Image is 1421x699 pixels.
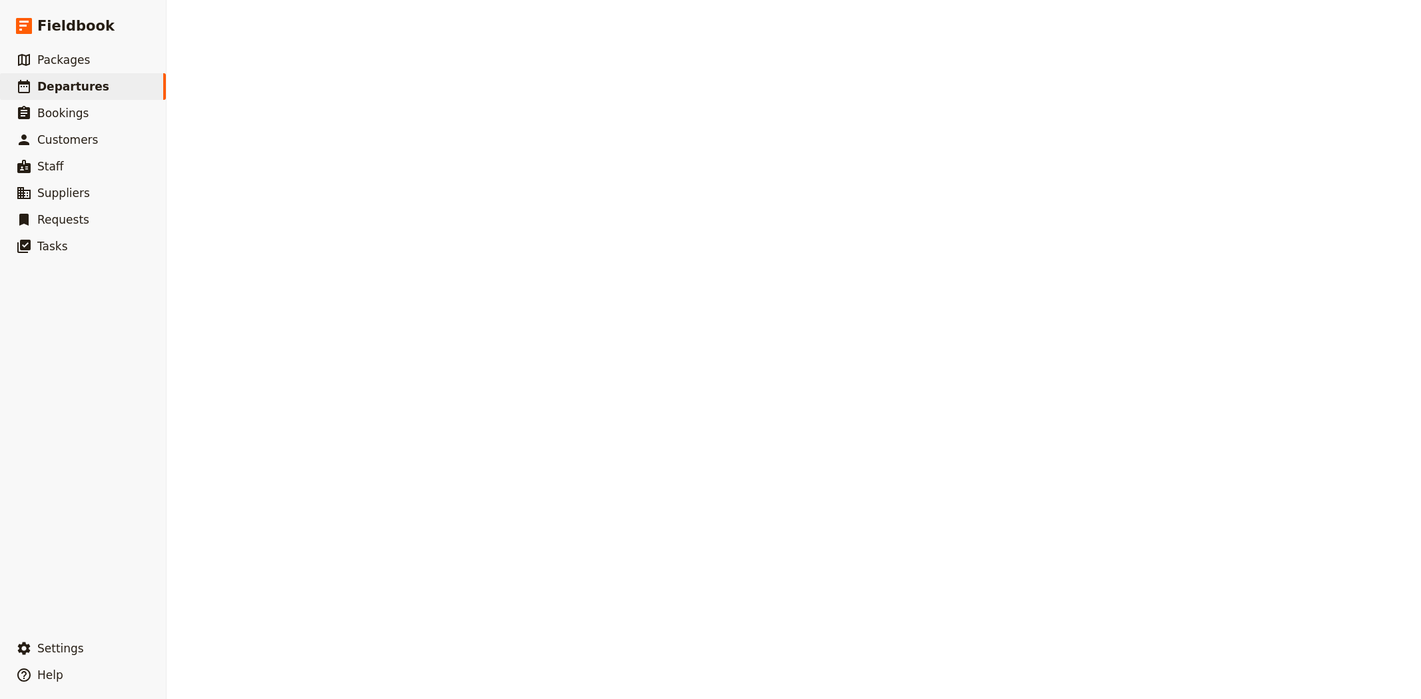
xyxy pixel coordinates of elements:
span: Settings [37,642,84,655]
span: Departures [37,80,109,93]
span: Bookings [37,107,89,120]
span: Packages [37,53,90,67]
span: Customers [37,133,98,146]
span: Staff [37,160,64,173]
span: Fieldbook [37,16,115,36]
span: Tasks [37,240,68,253]
span: Help [37,668,63,682]
span: Requests [37,213,89,226]
span: Suppliers [37,186,90,200]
